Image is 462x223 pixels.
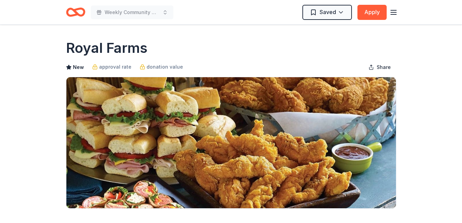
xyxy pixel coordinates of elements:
a: approval rate [92,63,131,71]
h1: Royal Farms [66,38,148,58]
button: Saved [302,5,352,20]
span: Saved [320,8,336,16]
span: approval rate [99,63,131,71]
a: Home [66,4,85,20]
span: New [73,63,84,71]
img: Image for Royal Farms [66,77,396,208]
span: Weekly Community Mentorship Program for Youth & Adults [105,8,160,16]
button: Weekly Community Mentorship Program for Youth & Adults [91,5,173,19]
a: donation value [140,63,183,71]
span: Share [377,63,391,71]
button: Apply [357,5,387,20]
button: Share [363,60,396,74]
span: donation value [147,63,183,71]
